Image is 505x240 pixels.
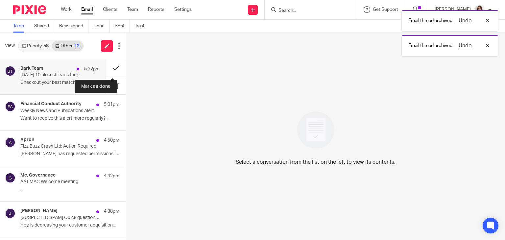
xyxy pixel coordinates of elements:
[43,44,49,48] div: 58
[457,17,474,25] button: Undo
[20,72,84,78] p: [DATE] 10 closest leads for [PERSON_NAME] Clear Accounting Limited
[20,80,100,85] p: Checkout your best matching leads...
[104,137,119,144] p: 4:50pm
[20,215,100,221] p: [SUSPECTED SPAM] Quick question [PERSON_NAME]
[104,173,119,179] p: 4:42pm
[74,44,80,48] div: 12
[20,66,43,71] h4: Bark Team
[5,42,15,49] span: View
[20,151,119,157] p: [PERSON_NAME] has requested permissions in...
[34,20,54,33] a: Shared
[5,208,15,219] img: svg%3E
[13,20,29,33] a: To do
[5,173,15,183] img: svg%3E
[84,66,100,72] p: 5:22pm
[127,6,138,13] a: Team
[13,5,46,14] img: Pixie
[20,116,119,121] p: Want to receive this alert more regularly? ...
[81,6,93,13] a: Email
[20,173,56,178] h4: Me, Governance
[236,158,396,166] p: Select a conversation from the list on the left to view its contents.
[61,6,71,13] a: Work
[104,208,119,215] p: 4:38pm
[20,101,82,107] h4: Financial Conduct Authority
[5,137,15,148] img: svg%3E
[174,6,192,13] a: Settings
[408,42,453,49] p: Email thread archived.
[20,208,58,214] h4: [PERSON_NAME]
[148,6,164,13] a: Reports
[104,101,119,108] p: 5:01pm
[474,5,485,15] img: Caroline%20-%20HS%20-%20LI.png
[457,42,474,50] button: Undo
[20,179,100,185] p: AAT MAC Welcome meeting
[408,17,453,24] p: Email thread archived.
[20,187,119,192] p: ...
[93,20,110,33] a: Done
[52,41,83,51] a: Other12
[20,223,119,228] p: Hey, is decreasing your customer acquisition...
[135,20,151,33] a: Trash
[20,137,34,143] h4: Apron
[5,101,15,112] img: svg%3E
[115,20,130,33] a: Sent
[103,6,117,13] a: Clients
[5,66,15,76] img: svg%3E
[19,41,52,51] a: Priority58
[20,144,100,149] p: Fizz Buzz Crash Ltd: Action Required
[20,108,100,114] p: Weekly News and Publications Alert
[293,107,339,153] img: image
[59,20,88,33] a: Reassigned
